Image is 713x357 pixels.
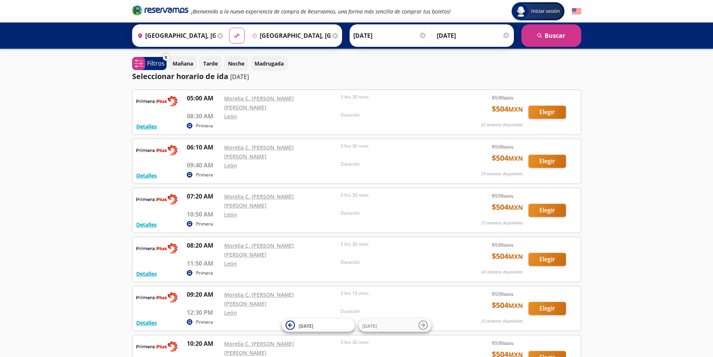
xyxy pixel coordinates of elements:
[341,112,454,118] p: Duración
[132,4,188,18] a: Brand Logo
[187,339,220,348] p: 10:20 AM
[136,270,157,278] button: Detalles
[481,269,523,275] p: 24 asientos disponibles
[224,291,294,307] a: Morelia C. [PERSON_NAME] [PERSON_NAME]
[528,204,566,217] button: Elegir
[187,290,220,299] p: 09:20 AM
[353,26,427,45] input: Elegir Fecha
[250,56,288,71] button: Madrugada
[341,210,454,217] p: Duración
[492,192,514,200] span: $ 530
[572,7,581,16] button: English
[504,95,514,101] small: MXN
[528,7,563,15] span: Iniciar sesión
[492,103,523,115] span: $ 504
[528,302,566,315] button: Elegir
[341,308,454,315] p: Duración
[187,210,220,219] p: 10:50 AM
[224,95,294,111] a: Morelia C. [PERSON_NAME] [PERSON_NAME]
[437,26,510,45] input: Opcional
[196,172,213,178] p: Primera
[196,122,213,129] p: Primera
[481,220,523,226] p: 23 asientos disponibles
[168,56,197,71] button: Mañana
[224,260,237,267] a: León
[136,319,157,327] button: Detalles
[136,172,157,179] button: Detalles
[362,323,377,329] span: [DATE]
[492,300,523,311] span: $ 504
[492,339,514,347] span: $ 530
[255,60,284,67] p: Madrugada
[228,60,244,67] p: Noche
[224,162,237,169] a: León
[203,60,218,67] p: Tarde
[136,339,177,354] img: RESERVAMOS
[341,192,454,199] p: 3 hrs 30 mins
[136,94,177,109] img: RESERVAMOS
[187,192,220,201] p: 07:20 AM
[508,154,523,163] small: MXN
[528,155,566,168] button: Elegir
[230,72,249,81] p: [DATE]
[341,241,454,248] p: 3 hrs 30 mins
[224,309,237,316] a: León
[224,193,294,209] a: Morelia C. [PERSON_NAME] [PERSON_NAME]
[136,192,177,207] img: RESERVAMOS
[224,211,237,218] a: León
[341,339,454,346] p: 3 hrs 30 mins
[187,161,220,170] p: 09:40 AM
[341,94,454,100] p: 3 hrs 30 mins
[173,60,193,67] p: Mañana
[492,290,514,298] span: $ 530
[136,122,157,130] button: Detalles
[508,105,523,114] small: MXN
[508,203,523,212] small: MXN
[492,152,523,164] span: $ 504
[147,59,165,68] p: Filtros
[492,251,523,262] span: $ 504
[504,193,514,199] small: MXN
[508,252,523,261] small: MXN
[528,253,566,266] button: Elegir
[249,26,330,45] input: Buscar Destino
[492,202,523,213] span: $ 504
[528,106,566,119] button: Elegir
[341,259,454,266] p: Duración
[132,4,188,16] i: Brand Logo
[224,144,294,160] a: Morelia C. [PERSON_NAME] [PERSON_NAME]
[136,143,177,158] img: RESERVAMOS
[224,340,294,356] a: Morelia C. [PERSON_NAME] [PERSON_NAME]
[196,270,213,276] p: Primera
[196,319,213,326] p: Primera
[508,302,523,310] small: MXN
[196,221,213,227] p: Primera
[299,323,313,329] span: [DATE]
[481,122,523,128] p: 22 asientos disponibles
[341,161,454,167] p: Duración
[187,94,220,103] p: 05:00 AM
[481,318,523,324] p: 25 asientos disponibles
[224,113,237,120] a: León
[132,57,167,70] button: 0Filtros
[187,308,220,317] p: 12:30 PM
[224,242,294,258] a: Morelia C. [PERSON_NAME] [PERSON_NAME]
[504,242,514,248] small: MXN
[132,71,228,82] p: Seleccionar horario de ida
[134,26,216,45] input: Buscar Origen
[492,241,514,249] span: $ 530
[504,144,514,150] small: MXN
[199,56,222,71] button: Tarde
[187,241,220,250] p: 08:20 AM
[224,56,249,71] button: Noche
[341,143,454,149] p: 3 hrs 30 mins
[341,290,454,297] p: 3 hrs 10 mins
[136,241,177,256] img: RESERVAMOS
[187,143,220,152] p: 06:10 AM
[136,221,157,229] button: Detalles
[136,290,177,305] img: RESERVAMOS
[492,94,514,102] span: $ 530
[282,319,355,332] button: [DATE]
[187,259,220,268] p: 11:50 AM
[187,112,220,121] p: 08:30 AM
